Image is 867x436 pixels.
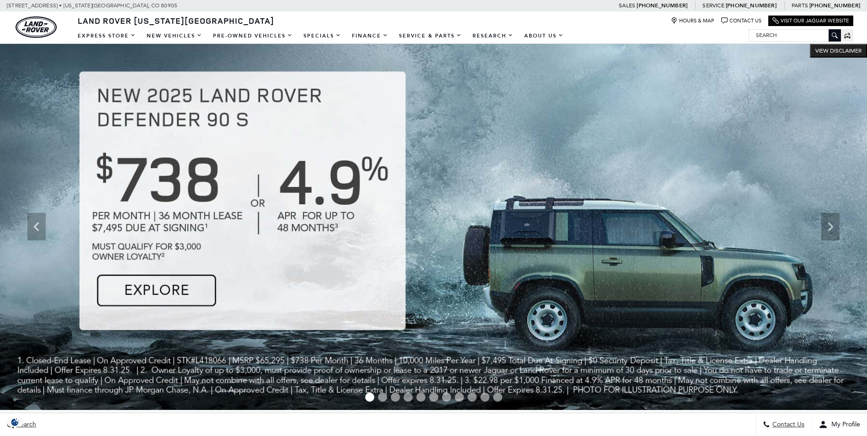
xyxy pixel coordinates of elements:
[792,2,808,9] span: Parts
[637,2,687,9] a: [PHONE_NUMBER]
[416,393,426,402] span: Go to slide 5
[72,28,141,44] a: EXPRESS STORE
[72,28,569,44] nav: Main Navigation
[619,2,635,9] span: Sales
[378,393,387,402] span: Go to slide 2
[467,28,519,44] a: Research
[5,417,26,427] section: Click to Open Cookie Consent Modal
[702,2,724,9] span: Service
[16,16,57,38] a: land-rover
[27,213,46,240] div: Previous
[726,2,777,9] a: [PHONE_NUMBER]
[828,421,860,429] span: My Profile
[749,30,840,41] input: Search
[770,421,804,429] span: Contact Us
[78,15,274,26] span: Land Rover [US_STATE][GEOGRAPHIC_DATA]
[429,393,438,402] span: Go to slide 6
[772,17,849,24] a: Visit Our Jaguar Website
[141,28,207,44] a: New Vehicles
[7,2,177,9] a: [STREET_ADDRESS] • [US_STATE][GEOGRAPHIC_DATA], CO 80905
[821,213,840,240] div: Next
[16,16,57,38] img: Land Rover
[721,17,761,24] a: Contact Us
[72,15,280,26] a: Land Rover [US_STATE][GEOGRAPHIC_DATA]
[480,393,489,402] span: Go to slide 10
[298,28,346,44] a: Specials
[404,393,413,402] span: Go to slide 4
[810,44,867,58] button: VIEW DISCLAIMER
[812,413,867,436] button: Open user profile menu
[5,417,26,427] img: Opt-Out Icon
[815,47,862,54] span: VIEW DISCLAIMER
[391,393,400,402] span: Go to slide 3
[809,2,860,9] a: [PHONE_NUMBER]
[671,17,714,24] a: Hours & Map
[442,393,451,402] span: Go to slide 7
[468,393,477,402] span: Go to slide 9
[493,393,502,402] span: Go to slide 11
[207,28,298,44] a: Pre-Owned Vehicles
[394,28,467,44] a: Service & Parts
[346,28,394,44] a: Finance
[519,28,569,44] a: About Us
[455,393,464,402] span: Go to slide 8
[365,393,374,402] span: Go to slide 1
